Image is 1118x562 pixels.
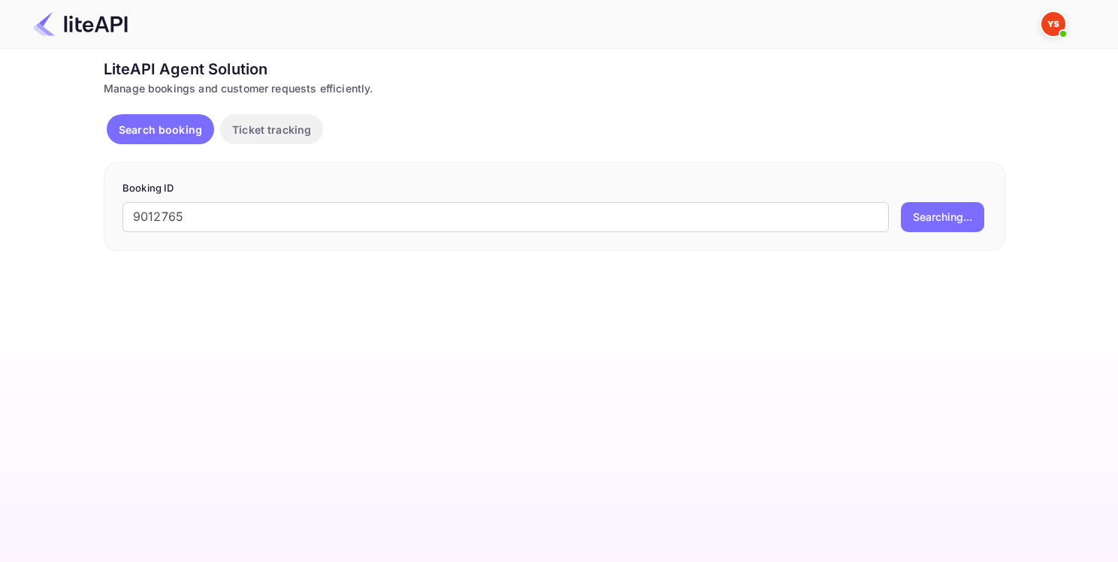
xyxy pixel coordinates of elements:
[901,202,984,232] button: Searching...
[104,58,1005,80] div: LiteAPI Agent Solution
[33,12,128,36] img: LiteAPI Logo
[232,122,311,137] p: Ticket tracking
[119,122,202,137] p: Search booking
[122,202,889,232] input: Enter Booking ID (e.g., 63782194)
[1041,12,1065,36] img: Yandex Support
[122,181,987,196] p: Booking ID
[104,80,1005,96] div: Manage bookings and customer requests efficiently.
